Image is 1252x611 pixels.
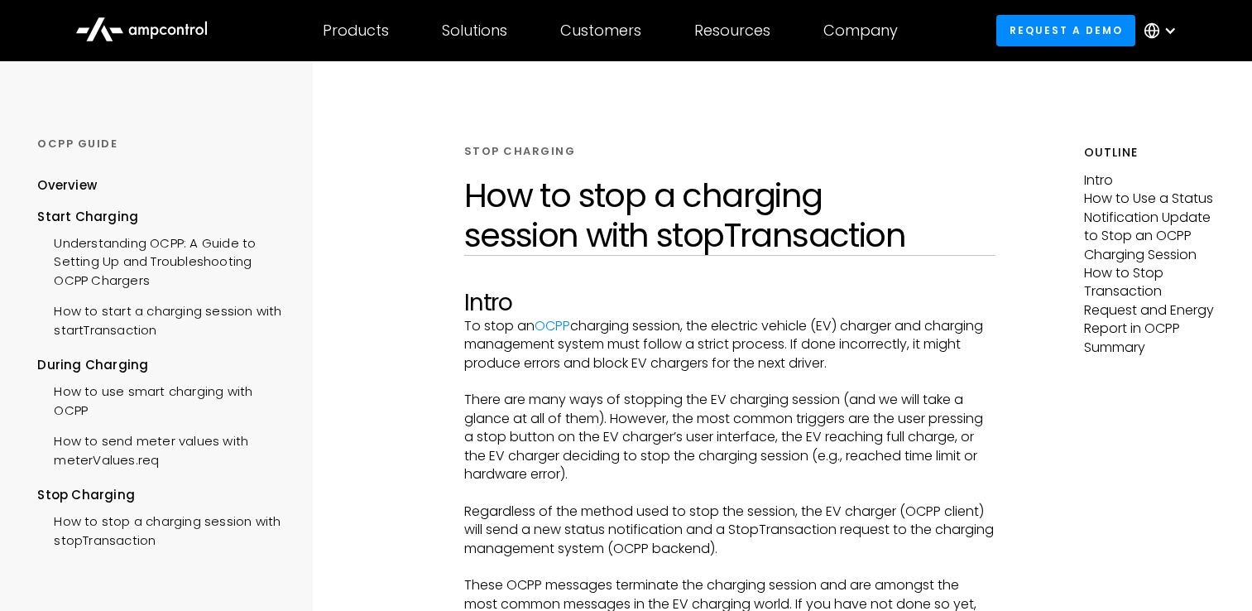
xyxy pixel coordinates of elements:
h5: Outline [1084,144,1215,161]
div: Resources [694,22,770,40]
div: Customers [560,22,641,40]
p: How to Stop Transaction Request and Energy Report in OCPP [1084,264,1215,339]
div: Solutions [442,22,507,40]
a: Understanding OCPP: A Guide to Setting Up and Troubleshooting OCPP Chargers [37,226,288,294]
div: Start Charging [37,208,288,226]
div: Products [323,22,389,40]
div: Company [823,22,898,40]
p: Intro [1084,171,1215,190]
p: ‍ [464,484,995,502]
a: How to start a charging session with startTransaction [37,294,288,344]
div: During Charging [37,356,288,374]
a: Overview [37,176,97,207]
div: Overview [37,176,97,195]
a: OCPP [535,316,570,335]
div: STOP CHARGING [464,144,576,159]
p: To stop an charging session, the electric vehicle (EV) charger and charging management system mus... [464,317,995,373]
a: How to stop a charging session with stopTransaction [37,504,288,554]
p: How to Use a Status Notification Update to Stop an OCPP Charging Session [1084,190,1215,264]
h1: How to stop a charging session with stopTransaction [464,176,995,255]
p: Regardless of the method used to stop the session, the EV charger (OCPP client) will send a new s... [464,503,995,558]
a: How to use smart charging with OCPP [37,374,288,424]
p: ‍ [464,373,995,391]
a: Request a demo [996,15,1135,46]
div: OCPP GUIDE [37,137,288,152]
h2: Intro [464,289,995,317]
a: How to send meter values with meterValues.req [37,424,288,474]
p: Summary [1084,339,1215,357]
p: ‍ [464,558,995,576]
p: There are many ways of stopping the EV charging session (and we will take a glance at all of them... [464,391,995,484]
div: Stop Charging [37,486,288,504]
